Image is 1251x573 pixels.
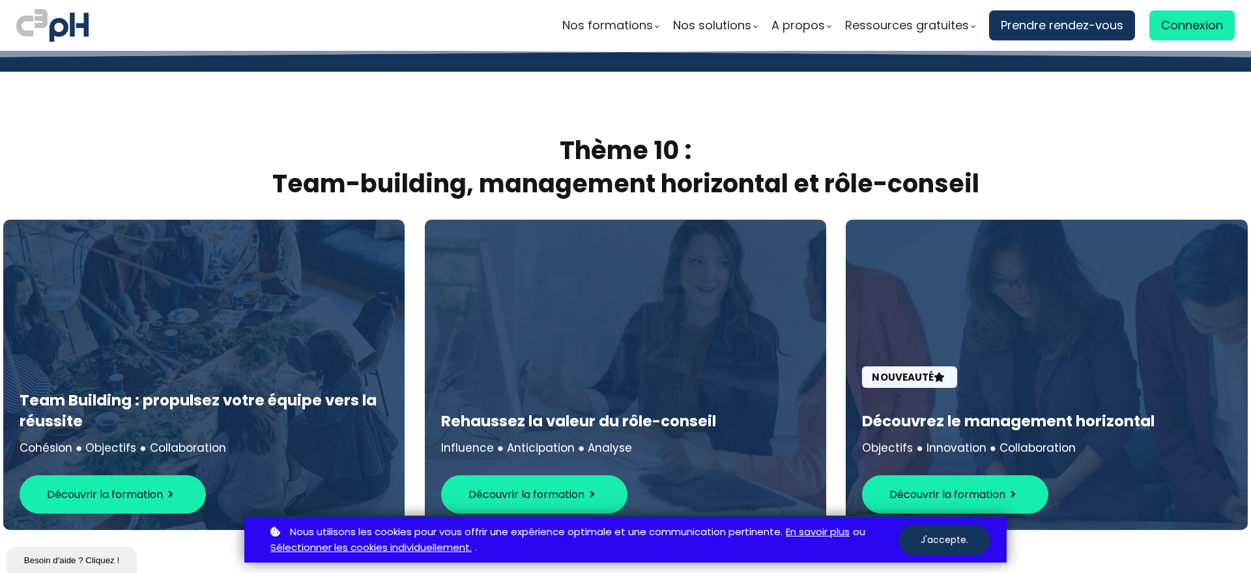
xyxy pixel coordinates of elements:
[20,390,388,432] h3: Team Building : propulsez votre équipe vers la réussite
[16,134,1235,201] div: Thème 10 : Team-building, management horizontal et rôle-conseil
[441,439,810,457] div: Influence ● Anticipation ● Analyse
[270,540,472,556] a: Sélectionner les cookies individuellement.
[468,486,584,503] span: Découvrir la formation
[20,475,206,514] button: Découvrir la formation
[786,524,850,540] a: En savoir plus
[16,7,89,44] img: logo C3PH
[20,439,388,457] div: Cohésion ● Objectifs ● Collaboration
[673,16,751,35] span: Nos solutions
[441,411,810,432] h3: Rehaussez la valeur du rôle-conseil
[845,16,969,35] span: Ressources gratuites
[441,475,627,514] button: Découvrir la formation
[771,16,825,35] span: A propos
[862,411,1231,432] h3: Découvrez le management horizontal
[47,486,163,503] span: Découvrir la formation
[862,439,1231,457] div: Objectifs ● Innovation ● Collaboration
[889,486,1005,503] span: Découvrir la formation
[267,524,899,557] p: ou .
[1149,10,1235,40] a: Connexion
[989,10,1135,40] a: Prendre rendez-vous
[862,366,957,388] span: Nouveauté
[862,475,1048,514] button: Découvrir la formation
[1161,16,1223,35] span: Connexion
[899,525,990,555] button: J'accepte.
[7,544,139,573] iframe: chat widget
[562,16,653,35] span: Nos formations
[290,524,783,540] span: Nous utilisons les cookies pour vous offrir une expérience optimale et une communication pertinente.
[1001,16,1123,35] span: Prendre rendez-vous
